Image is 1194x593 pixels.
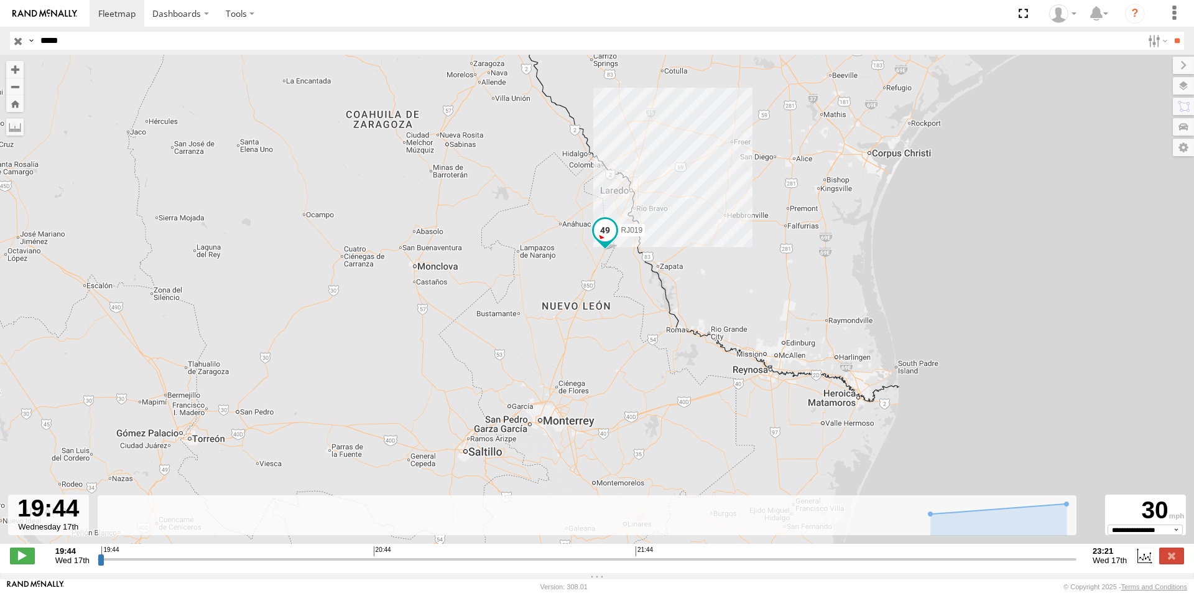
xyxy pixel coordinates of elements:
label: Play/Stop [10,548,35,564]
span: Wed 17th Sep 2025 [1093,556,1127,565]
div: © Copyright 2025 - [1063,583,1187,591]
a: Terms and Conditions [1121,583,1187,591]
button: Zoom out [6,78,24,95]
strong: 19:44 [55,546,90,556]
label: Search Filter Options [1143,32,1170,50]
span: 19:44 [101,546,119,556]
strong: 23:21 [1093,546,1127,556]
span: RJ019 [621,226,643,235]
img: rand-logo.svg [12,9,77,18]
button: Zoom in [6,61,24,78]
span: Wed 17th Sep 2025 [55,556,90,565]
label: Close [1159,548,1184,564]
button: Zoom Home [6,95,24,112]
i: ? [1125,4,1145,24]
span: 21:44 [636,546,653,556]
span: 20:44 [374,546,391,556]
div: Version: 308.01 [540,583,588,591]
label: Map Settings [1173,139,1194,156]
label: Search Query [26,32,36,50]
label: Measure [6,118,24,136]
a: Visit our Website [7,581,64,593]
div: Jose Anaya [1045,4,1081,23]
div: 30 [1107,497,1184,525]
